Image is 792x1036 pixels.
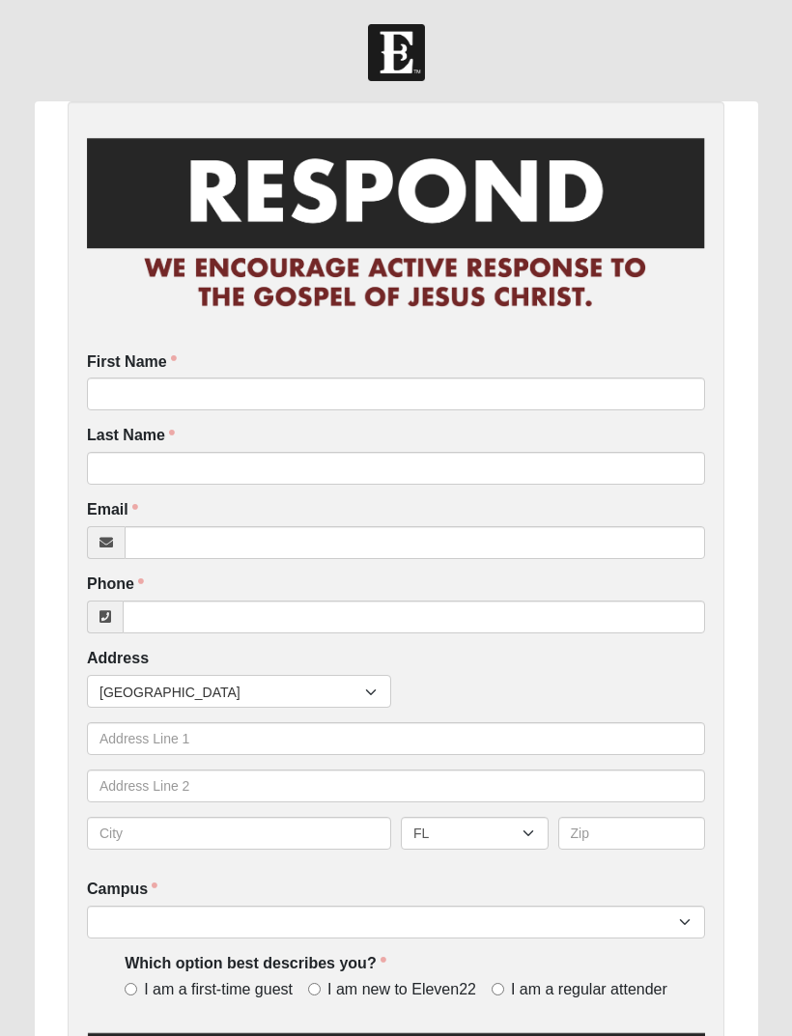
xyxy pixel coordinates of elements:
span: I am new to Eleven22 [327,979,476,1001]
img: Church of Eleven22 Logo [368,24,425,81]
span: [GEOGRAPHIC_DATA] [99,676,365,709]
input: I am a first-time guest [125,983,137,995]
label: Email [87,499,138,521]
input: City [87,817,391,850]
img: RespondCardHeader.png [87,121,705,327]
input: Address Line 2 [87,770,705,802]
input: Zip [558,817,706,850]
label: Address [87,648,149,670]
label: First Name [87,351,177,374]
span: I am a regular attender [511,979,667,1001]
input: Address Line 1 [87,722,705,755]
label: Campus [87,879,157,901]
input: I am a regular attender [492,983,504,995]
label: Which option best describes you? [125,953,385,975]
label: Last Name [87,425,175,447]
label: Phone [87,574,144,596]
span: I am a first-time guest [144,979,293,1001]
input: I am new to Eleven22 [308,983,321,995]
